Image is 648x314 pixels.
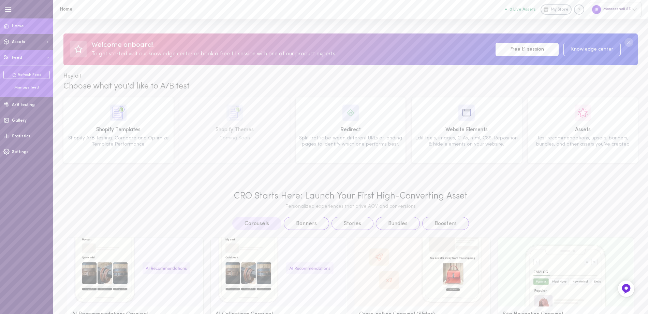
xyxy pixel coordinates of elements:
[66,135,171,147] div: Shopify A/B Testing: Compare and Optimize Template Performance
[232,217,281,230] button: Carousels
[414,135,519,147] div: Edit texts, images, CTAs, html, CSS. Reposition & hide elements on your website.
[621,284,631,294] img: Feedback Button
[563,43,621,56] a: Knowledge center
[63,73,82,79] span: Hey Idit
[575,105,591,121] img: icon
[12,134,30,138] span: Statistics
[3,85,50,90] div: Manage feed
[226,105,243,121] img: icon
[12,24,24,28] span: Home
[414,126,519,134] div: Website Elements
[66,126,171,134] div: Shopify Templates
[530,126,635,134] div: Assets
[60,7,172,12] h1: Home
[496,43,559,56] a: Free 1:1 session
[298,126,403,134] div: Redirect
[551,7,569,13] span: My Store
[505,7,536,12] button: 0 Live Assets
[541,4,572,15] a: My Store
[589,2,642,17] div: Moroccanoil SE
[63,82,190,91] span: Choose what you'd like to A/B test
[12,103,35,107] span: A/B testing
[574,4,584,15] div: Knowledge center
[3,71,50,79] a: Refresh Feed
[91,40,491,50] div: Welcome onboard!
[67,204,634,210] div: Personalized experiences that drive AOV and conversions
[332,217,373,230] button: Stories
[182,135,287,141] div: Coming Soon
[505,7,541,12] a: 0 Live Assets
[67,191,634,202] div: CRO Starts Here: Launch Your First High-Converting Asset
[12,56,22,60] span: Feed
[458,105,475,121] img: icon
[12,40,25,44] span: Assets
[284,217,329,230] button: Banners
[530,135,635,147] div: Test recommendations, upsells, banners, bundles, and other assets you’ve created
[91,50,491,58] div: To get started visit our knowledge center or book a free 1:1 session with one of our product expe...
[110,105,127,121] img: icon
[376,217,420,230] button: Bundles
[182,126,287,134] div: Shopify Themes
[12,150,29,154] span: Settings
[12,119,27,123] span: Gallery
[342,105,359,121] img: icon
[298,135,403,147] div: Split traffic between different URLs or landing pages to identify which one performs best.
[422,217,469,230] button: Boosters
